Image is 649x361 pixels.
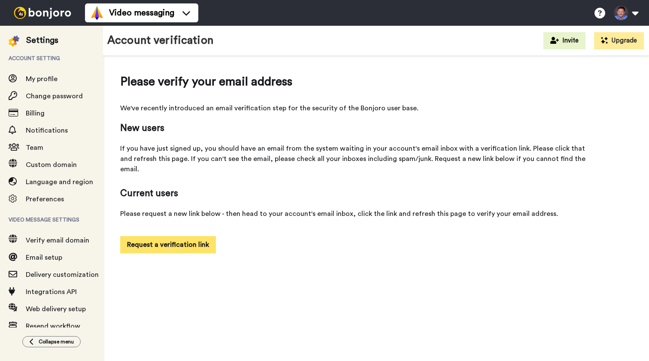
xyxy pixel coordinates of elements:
[26,179,93,185] span: Language and region
[26,323,80,330] span: Resend workflow
[26,144,43,151] span: Team
[107,34,213,47] h1: Account verification
[26,254,62,261] span: Email setup
[26,288,77,295] span: Integrations API
[120,236,216,253] button: Request a verification link
[120,122,592,135] span: New users
[109,7,174,19] span: Video messaging
[26,306,86,312] span: Web delivery setup
[120,103,592,113] span: We've recently introduced an email verification step for the security of the Bonjoro user base.
[26,127,68,134] span: Notifications
[26,93,83,100] span: Change password
[9,36,19,46] img: settings-colored.svg
[120,73,592,90] span: Please verify your email address
[39,338,74,345] span: Collapse menu
[120,143,592,174] span: If you have just signed up, you should have an email from the system waiting in your account's em...
[26,196,64,203] span: Preferences
[26,34,58,46] div: Settings
[120,187,592,200] span: Current users
[22,336,81,347] button: Collapse menu
[26,237,89,244] span: Verify email domain
[10,7,75,19] img: bj-logo-header-white.svg
[543,32,585,49] button: Invite
[594,32,644,49] button: Upgrade
[26,161,77,168] span: Custom domain
[26,110,45,117] span: Billing
[120,209,592,219] span: Please request a new link below - then head to your account's email inbox, click the link and ref...
[26,76,58,82] span: My profile
[26,271,99,278] span: Delivery customization
[90,6,104,20] img: vm-color.svg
